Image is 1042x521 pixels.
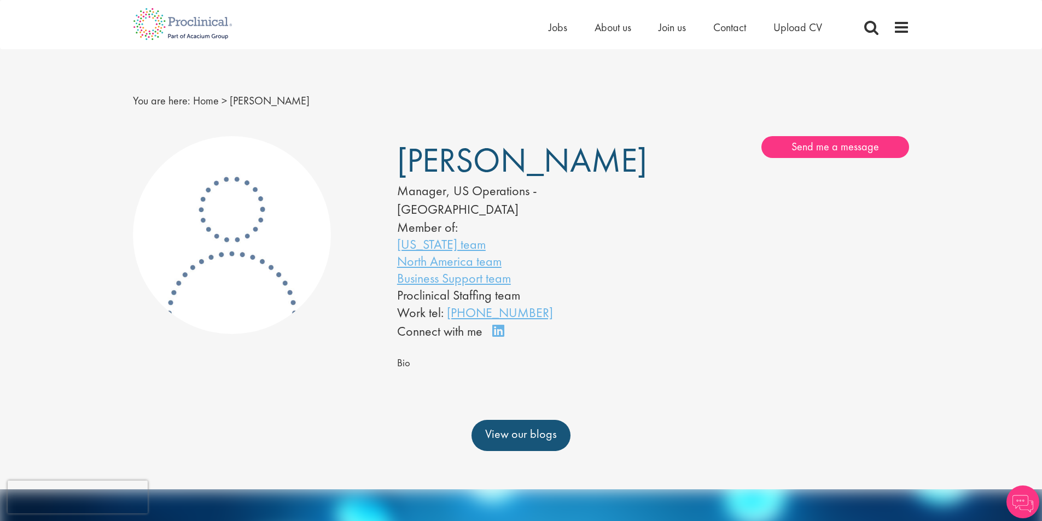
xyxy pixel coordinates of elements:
li: Proclinical Staffing team [397,286,620,303]
a: Jobs [549,20,567,34]
span: Bio [397,356,410,370]
a: Send me a message [761,136,909,158]
span: [PERSON_NAME] [397,138,647,182]
a: Business Support team [397,270,511,286]
a: [PHONE_NUMBER] [447,304,553,321]
a: North America team [397,253,502,270]
span: You are here: [133,93,190,108]
a: Contact [713,20,746,34]
a: Upload CV [773,20,822,34]
a: About us [595,20,631,34]
iframe: reCAPTCHA [8,481,148,513]
img: Monica Quiros [133,136,331,335]
img: Chatbot [1006,485,1039,518]
a: View our blogs [471,420,571,450]
a: [US_STATE] team [397,236,486,253]
span: [PERSON_NAME] [230,93,310,108]
div: Manager, US Operations - [GEOGRAPHIC_DATA] [397,182,620,219]
span: > [222,93,227,108]
span: Work tel: [397,304,444,321]
label: Member of: [397,219,458,236]
a: Join us [659,20,686,34]
a: breadcrumb link [193,93,219,108]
